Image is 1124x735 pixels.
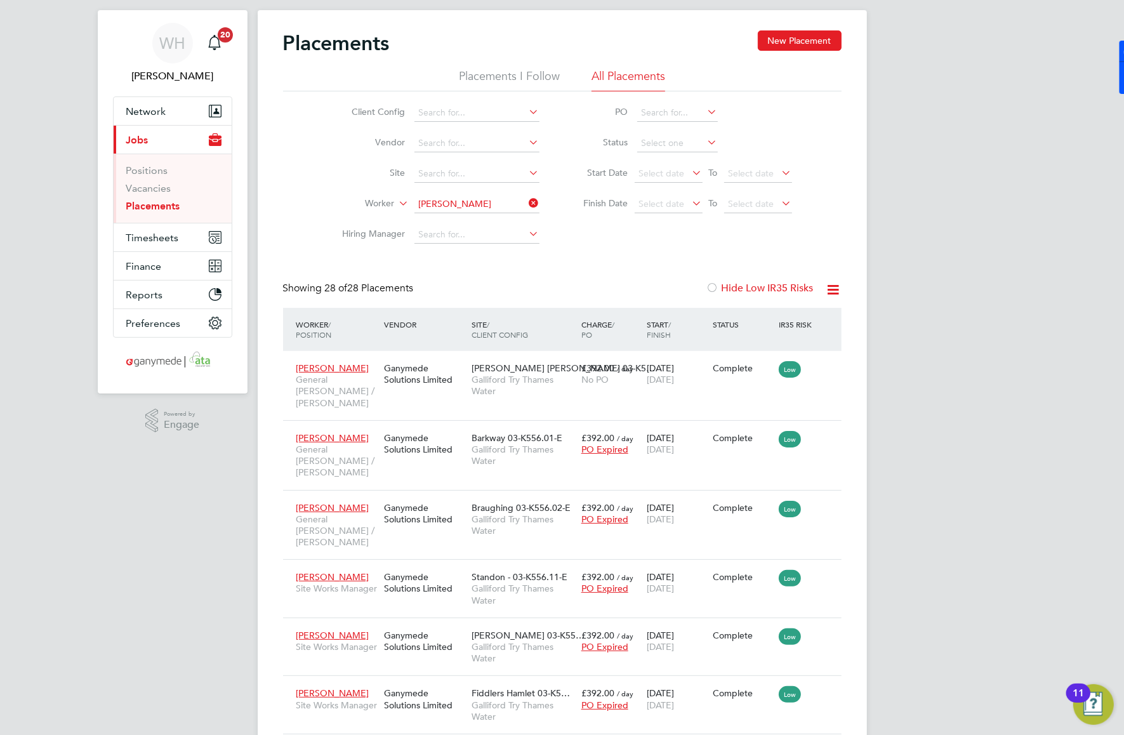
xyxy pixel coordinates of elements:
[126,105,166,117] span: Network
[710,313,776,336] div: Status
[1073,684,1114,725] button: Open Resource Center, 11 new notifications
[381,623,468,659] div: Ganymede Solutions Limited
[647,641,674,652] span: [DATE]
[581,513,628,525] span: PO Expired
[113,350,232,371] a: Go to home page
[333,106,406,117] label: Client Config
[293,623,842,633] a: [PERSON_NAME]Site Works ManagerGanymede Solutions Limited[PERSON_NAME] 03-K55…Galliford Try Thame...
[126,182,171,194] a: Vacancies
[472,641,575,664] span: Galliford Try Thames Water
[122,350,222,371] img: ganymedesolutions-logo-retina.png
[218,27,233,43] span: 20
[296,319,332,340] span: / Position
[472,432,562,444] span: Barkway 03-K556.01-E
[296,444,378,479] span: General [PERSON_NAME] / [PERSON_NAME]
[713,432,772,444] div: Complete
[644,356,710,392] div: [DATE]
[779,570,801,586] span: Low
[647,583,674,594] span: [DATE]
[578,313,644,346] div: Charge
[113,23,232,84] a: WH[PERSON_NAME]
[647,319,671,340] span: / Finish
[617,364,633,373] span: / day
[414,226,539,244] input: Search for...
[414,104,539,122] input: Search for...
[472,699,575,722] span: Galliford Try Thames Water
[296,630,369,641] span: [PERSON_NAME]
[283,30,390,56] h2: Placements
[126,134,149,146] span: Jobs
[617,434,633,443] span: / day
[472,513,575,536] span: Galliford Try Thames Water
[647,699,674,711] span: [DATE]
[293,355,842,366] a: [PERSON_NAME]General [PERSON_NAME] / [PERSON_NAME]Ganymede Solutions Limited[PERSON_NAME] [PERSON...
[581,687,614,699] span: £392.00
[571,136,628,148] label: Status
[472,687,570,699] span: Fiddlers Hamlet 03-K5…
[126,200,180,212] a: Placements
[296,687,369,699] span: [PERSON_NAME]
[779,501,801,517] span: Low
[296,502,369,513] span: [PERSON_NAME]
[98,10,248,394] nav: Main navigation
[114,309,232,337] button: Preferences
[126,260,162,272] span: Finance
[1073,693,1084,710] div: 11
[126,289,163,301] span: Reports
[637,104,718,122] input: Search for...
[729,168,774,179] span: Select date
[459,69,560,91] li: Placements I Follow
[472,630,585,641] span: [PERSON_NAME] 03-K55…
[571,197,628,209] label: Finish Date
[325,282,414,295] span: 28 Placements
[472,502,571,513] span: Braughing 03-K556.02-E
[126,317,181,329] span: Preferences
[779,361,801,378] span: Low
[468,313,578,346] div: Site
[581,362,614,374] span: £392.00
[472,571,567,583] span: Standon - 03-K556.11-E
[472,583,575,606] span: Galliford Try Thames Water
[617,631,633,640] span: / day
[647,444,674,455] span: [DATE]
[296,432,369,444] span: [PERSON_NAME]
[776,313,819,336] div: IR35 Risk
[296,699,378,711] span: Site Works Manager
[202,23,227,63] a: 20
[617,573,633,582] span: / day
[571,106,628,117] label: PO
[713,571,772,583] div: Complete
[581,319,614,340] span: / PO
[713,687,772,699] div: Complete
[322,197,395,210] label: Worker
[114,154,232,223] div: Jobs
[296,513,378,548] span: General [PERSON_NAME] / [PERSON_NAME]
[644,313,710,346] div: Start
[472,319,528,340] span: / Client Config
[581,641,628,652] span: PO Expired
[164,409,199,420] span: Powered by
[581,432,614,444] span: £392.00
[644,426,710,461] div: [DATE]
[758,30,842,51] button: New Placement
[159,35,185,51] span: WH
[706,282,814,295] label: Hide Low IR35 Risks
[296,583,378,594] span: Site Works Manager
[145,409,199,433] a: Powered byEngage
[581,699,628,711] span: PO Expired
[639,198,685,209] span: Select date
[571,167,628,178] label: Start Date
[333,228,406,239] label: Hiring Manager
[705,164,722,181] span: To
[293,495,842,506] a: [PERSON_NAME]General [PERSON_NAME] / [PERSON_NAME]Ganymede Solutions LimitedBraughing 03-K556.02-...
[647,513,674,525] span: [DATE]
[414,165,539,183] input: Search for...
[293,425,842,436] a: [PERSON_NAME]General [PERSON_NAME] / [PERSON_NAME]Ganymede Solutions LimitedBarkway 03-K556.01-EG...
[644,681,710,717] div: [DATE]
[472,362,655,374] span: [PERSON_NAME] [PERSON_NAME] 03-K5…
[114,223,232,251] button: Timesheets
[114,252,232,280] button: Finance
[296,641,378,652] span: Site Works Manager
[296,362,369,374] span: [PERSON_NAME]
[644,623,710,659] div: [DATE]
